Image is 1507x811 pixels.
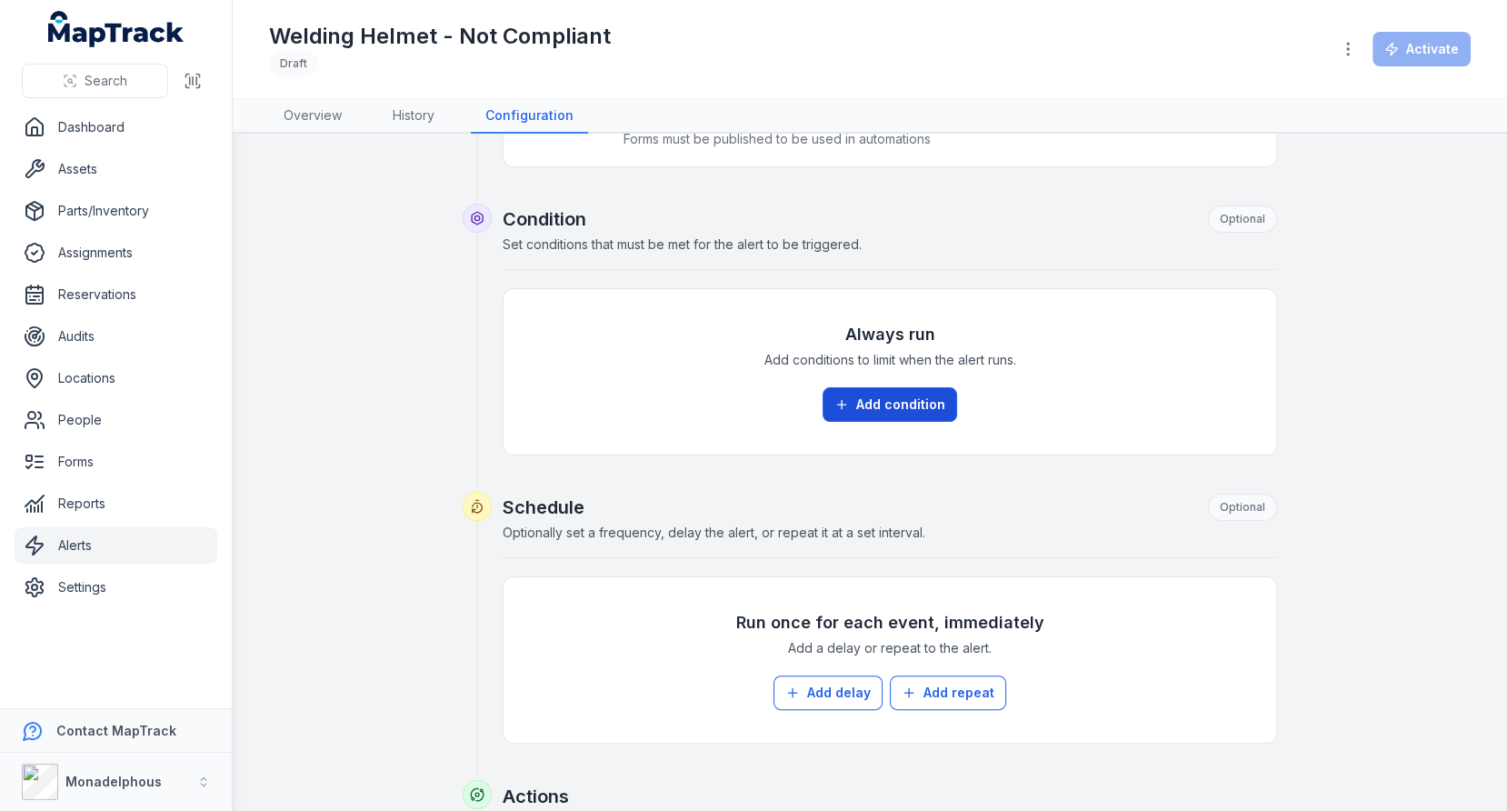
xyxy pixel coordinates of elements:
[15,193,217,229] a: Parts/Inventory
[471,99,588,134] a: Configuration
[736,610,1044,636] h3: Run once for each event, immediately
[624,130,1258,148] p: Forms must be published to be used in automations
[503,236,862,252] span: Set conditions that must be met for the alert to be triggered.
[15,569,217,606] a: Settings
[15,402,217,438] a: People
[269,99,356,134] a: Overview
[1208,205,1277,233] div: Optional
[56,723,176,738] strong: Contact MapTrack
[503,784,1277,809] h2: Actions
[15,276,217,313] a: Reservations
[1208,494,1277,521] div: Optional
[788,639,992,657] span: Add a delay or repeat to the alert.
[15,486,217,522] a: Reports
[15,318,217,355] a: Audits
[269,51,318,76] div: Draft
[48,11,185,47] a: MapTrack
[22,64,168,98] button: Search
[269,22,611,51] h1: Welding Helmet - Not Compliant
[773,676,883,710] button: Add delay
[15,109,217,145] a: Dashboard
[85,72,127,90] span: Search
[15,151,217,187] a: Assets
[845,322,935,347] h3: Always run
[15,444,217,480] a: Forms
[764,351,1016,369] span: Add conditions to limit when the alert runs.
[890,676,1006,710] button: Add repeat
[378,99,449,134] a: History
[65,774,162,789] strong: Monadelphous
[503,494,1277,521] h2: Schedule
[15,360,217,396] a: Locations
[15,527,217,564] a: Alerts
[823,387,957,422] button: Add condition
[503,205,1277,233] h2: Condition
[15,235,217,271] a: Assignments
[503,525,925,540] span: Optionally set a frequency, delay the alert, or repeat it at a set interval.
